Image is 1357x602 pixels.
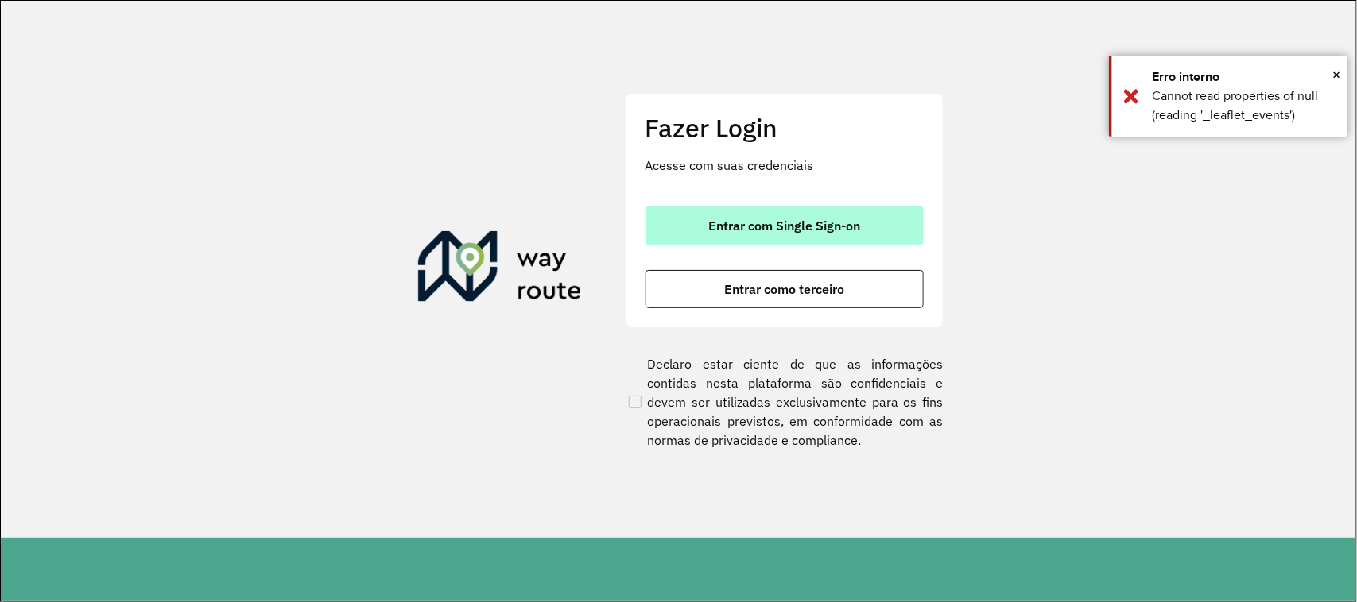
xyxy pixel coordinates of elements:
[1332,63,1340,87] button: Close
[1152,87,1336,125] div: Cannot read properties of null (reading '_leaflet_events')
[646,113,924,143] h2: Fazer Login
[646,156,924,175] p: Acesse com suas credenciais
[1332,63,1340,87] span: ×
[708,219,860,232] span: Entrar com Single Sign-on
[646,206,924,245] button: button
[418,231,582,307] img: Roteirizador AmbevTech
[626,354,944,450] label: Declaro estar ciente de que as informações contidas nesta plataforma são confidenciais e devem se...
[1152,68,1336,87] div: Erro interno
[646,270,924,308] button: button
[724,283,844,295] span: Entrar como terceiro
